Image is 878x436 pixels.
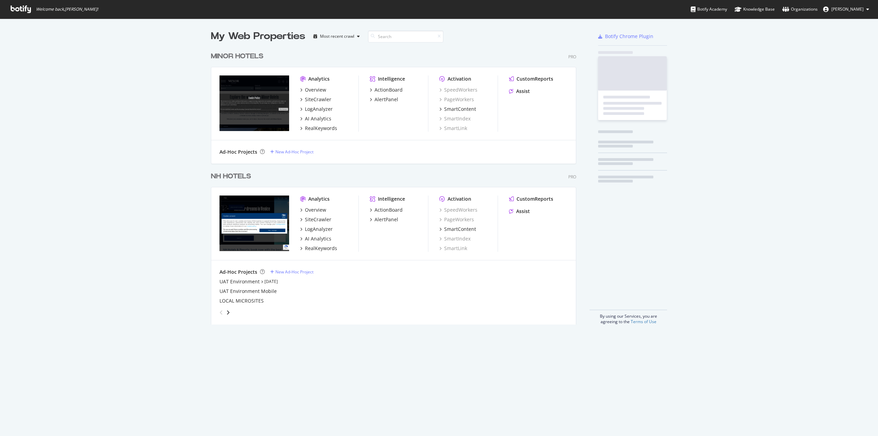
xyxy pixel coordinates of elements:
[568,54,576,60] div: Pro
[308,196,330,202] div: Analytics
[517,75,553,82] div: CustomReports
[305,235,331,242] div: AI Analytics
[211,172,251,181] div: NH HOTELS
[375,96,398,103] div: AlertPanel
[370,207,403,213] a: ActionBoard
[270,269,313,275] a: New Ad-Hoc Project
[300,245,337,252] a: RealKeywords
[305,96,331,103] div: SiteCrawler
[517,196,553,202] div: CustomReports
[300,235,331,242] a: AI Analytics
[375,216,398,223] div: AlertPanel
[219,75,289,131] img: https://www.minorhotels.com
[211,30,305,43] div: My Web Properties
[509,88,530,95] a: Assist
[305,207,326,213] div: Overview
[439,125,467,132] a: SmartLink
[305,226,333,233] div: LogAnalyzer
[691,6,727,13] div: Botify Academy
[320,34,354,38] div: Most recent crawl
[448,196,471,202] div: Activation
[444,106,476,113] div: SmartContent
[264,279,278,284] a: [DATE]
[439,86,477,93] a: SpeedWorkers
[439,216,474,223] a: PageWorkers
[448,75,471,82] div: Activation
[439,235,471,242] a: SmartIndex
[378,196,405,202] div: Intelligence
[211,51,263,61] div: MINOR HOTELS
[605,33,653,40] div: Botify Chrome Plugin
[305,115,331,122] div: AI Analytics
[375,86,403,93] div: ActionBoard
[782,6,818,13] div: Organizations
[275,149,313,155] div: New Ad-Hoc Project
[444,226,476,233] div: SmartContent
[439,207,477,213] a: SpeedWorkers
[219,288,277,295] a: UAT Environment Mobile
[219,297,264,304] a: LOCAL MICROSITES
[305,86,326,93] div: Overview
[818,4,875,15] button: [PERSON_NAME]
[308,75,330,82] div: Analytics
[368,31,443,43] input: Search
[211,43,582,325] div: grid
[305,106,333,113] div: LogAnalyzer
[568,174,576,180] div: Pro
[219,149,257,155] div: Ad-Hoc Projects
[439,226,476,233] a: SmartContent
[590,310,667,325] div: By using our Services, you are agreeing to the
[305,125,337,132] div: RealKeywords
[831,6,864,12] span: Ruth Franco
[439,106,476,113] a: SmartContent
[219,269,257,275] div: Ad-Hoc Projects
[631,319,656,325] a: Terms of Use
[300,86,326,93] a: Overview
[375,207,403,213] div: ActionBoard
[305,216,331,223] div: SiteCrawler
[516,208,530,215] div: Assist
[211,51,266,61] a: MINOR HOTELS
[217,307,226,318] div: angle-left
[378,75,405,82] div: Intelligence
[36,7,98,12] span: Welcome back, [PERSON_NAME] !
[226,309,230,316] div: angle-right
[219,196,289,251] img: www.nh-hotels.com
[300,216,331,223] a: SiteCrawler
[211,172,254,181] a: NH HOTELS
[439,115,471,122] a: SmartIndex
[370,216,398,223] a: AlertPanel
[735,6,775,13] div: Knowledge Base
[275,269,313,275] div: New Ad-Hoc Project
[370,86,403,93] a: ActionBoard
[439,96,474,103] a: PageWorkers
[516,88,530,95] div: Assist
[370,96,398,103] a: AlertPanel
[439,245,467,252] a: SmartLink
[300,226,333,233] a: LogAnalyzer
[598,33,653,40] a: Botify Chrome Plugin
[509,75,553,82] a: CustomReports
[270,149,313,155] a: New Ad-Hoc Project
[300,125,337,132] a: RealKeywords
[300,106,333,113] a: LogAnalyzer
[509,196,553,202] a: CustomReports
[300,96,331,103] a: SiteCrawler
[311,31,363,42] button: Most recent crawl
[305,245,337,252] div: RealKeywords
[300,207,326,213] a: Overview
[509,208,530,215] a: Assist
[300,115,331,122] a: AI Analytics
[219,278,260,285] a: UAT Environment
